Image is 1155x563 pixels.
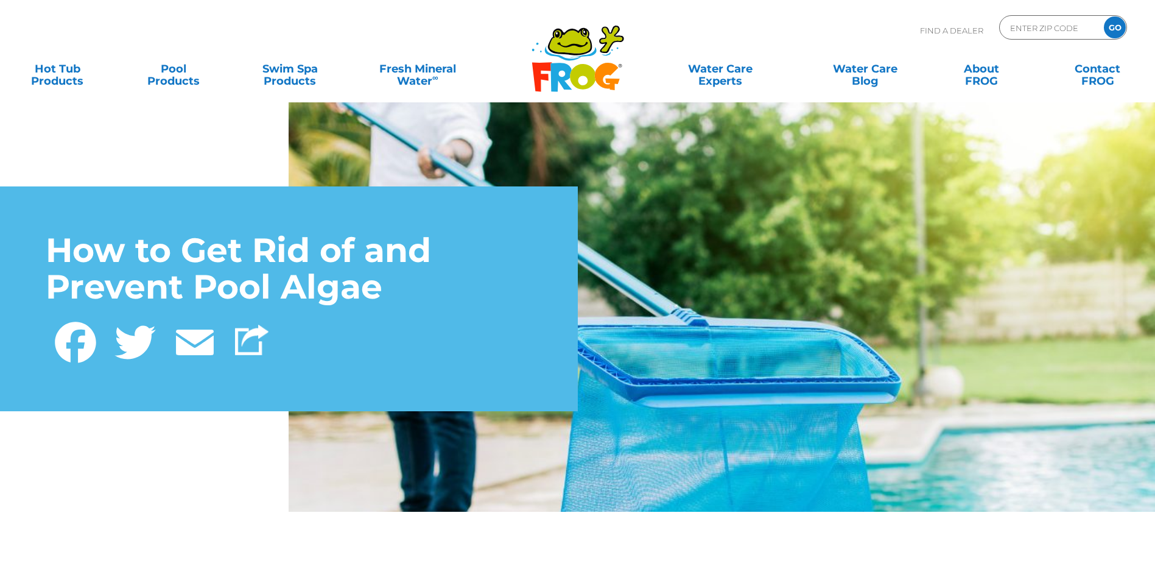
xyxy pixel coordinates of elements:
a: Water CareExperts [647,57,794,81]
a: PoolProducts [128,57,219,81]
a: Swim SpaProducts [245,57,335,81]
sup: ∞ [432,73,438,82]
a: AboutFROG [936,57,1027,81]
input: Zip Code Form [1009,19,1091,37]
a: Fresh MineralWater∞ [361,57,474,81]
img: Share [235,325,269,355]
a: Twitter [105,315,165,366]
h1: How to Get Rid of and Prevent Pool Algae [46,232,532,306]
a: Hot TubProducts [12,57,103,81]
a: Facebook [46,315,105,366]
p: Find A Dealer [920,15,983,46]
a: Email [165,315,225,366]
a: Water CareBlog [820,57,910,81]
a: ContactFROG [1052,57,1143,81]
input: GO [1104,16,1126,38]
